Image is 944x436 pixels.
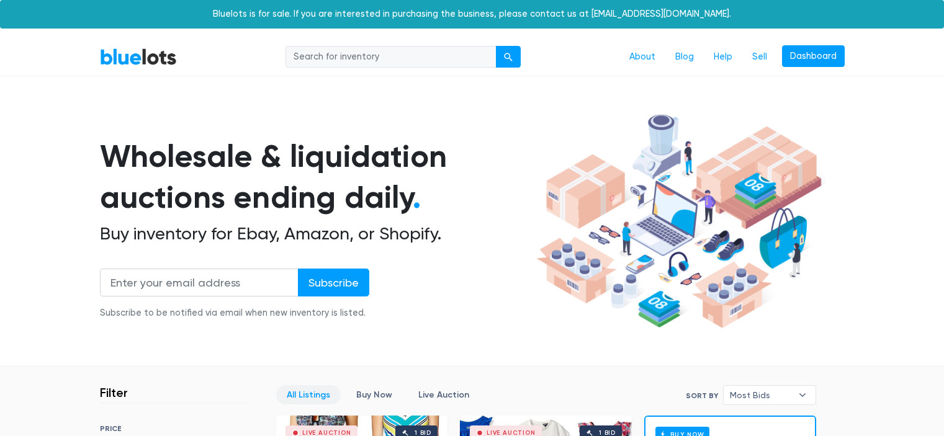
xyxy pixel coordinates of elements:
div: 1 bid [599,430,616,436]
input: Subscribe [298,269,369,296]
a: Buy Now [346,385,403,404]
a: All Listings [276,385,341,404]
a: Live Auction [408,385,480,404]
a: Help [704,45,742,69]
label: Sort By [686,390,718,401]
h6: PRICE [100,424,248,433]
h1: Wholesale & liquidation auctions ending daily [100,136,532,218]
div: Live Auction [302,430,351,436]
span: . [413,179,421,216]
div: Live Auction [487,430,536,436]
a: Blog [665,45,704,69]
input: Search for inventory [285,46,497,68]
div: 1 bid [415,430,431,436]
input: Enter your email address [100,269,299,296]
a: About [619,45,665,69]
img: hero-ee84e7d0318cb26816c560f6b4441b76977f77a177738b4e94f68c95b2b83dbb.png [532,109,826,334]
a: Sell [742,45,777,69]
a: BlueLots [100,48,177,66]
span: Most Bids [730,386,792,404]
h3: Filter [100,385,128,400]
a: Dashboard [782,45,845,68]
h2: Buy inventory for Ebay, Amazon, or Shopify. [100,223,532,244]
b: ▾ [789,386,816,404]
div: Subscribe to be notified via email when new inventory is listed. [100,306,369,320]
